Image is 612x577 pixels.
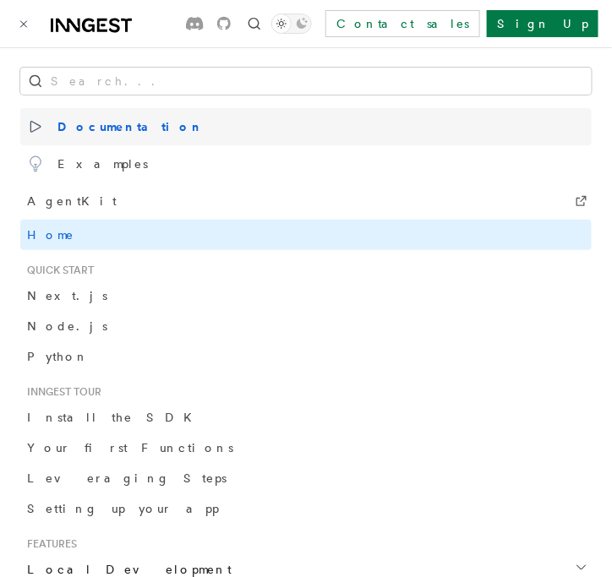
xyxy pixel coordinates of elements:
span: Install the SDK [27,411,202,424]
span: Features [20,537,77,551]
button: Find something... [244,14,265,34]
a: Next.js [20,280,592,311]
button: Search... [20,68,592,95]
span: Your first Functions [27,441,233,455]
span: Quick start [20,264,94,277]
span: Documentation [27,115,204,139]
a: Examples [20,145,592,182]
span: Home [27,226,74,243]
a: AgentKit [20,182,592,220]
a: Your first Functions [20,433,592,463]
span: Python [27,350,89,363]
a: Python [20,341,592,372]
span: Setting up your app [27,502,219,515]
button: Toggle navigation [14,14,34,34]
span: AgentKit [27,189,117,213]
span: Next.js [27,289,107,302]
a: Node.js [20,311,592,341]
a: Install the SDK [20,402,592,433]
button: Toggle dark mode [271,14,312,34]
a: Contact sales [325,10,480,37]
span: Leveraging Steps [27,471,227,485]
span: Node.js [27,319,107,333]
a: Sign Up [487,10,598,37]
span: Examples [27,152,148,176]
span: Inngest tour [20,385,101,399]
a: Leveraging Steps [20,463,592,493]
a: Home [20,220,592,250]
a: Documentation [20,108,592,145]
a: Setting up your app [20,493,592,524]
